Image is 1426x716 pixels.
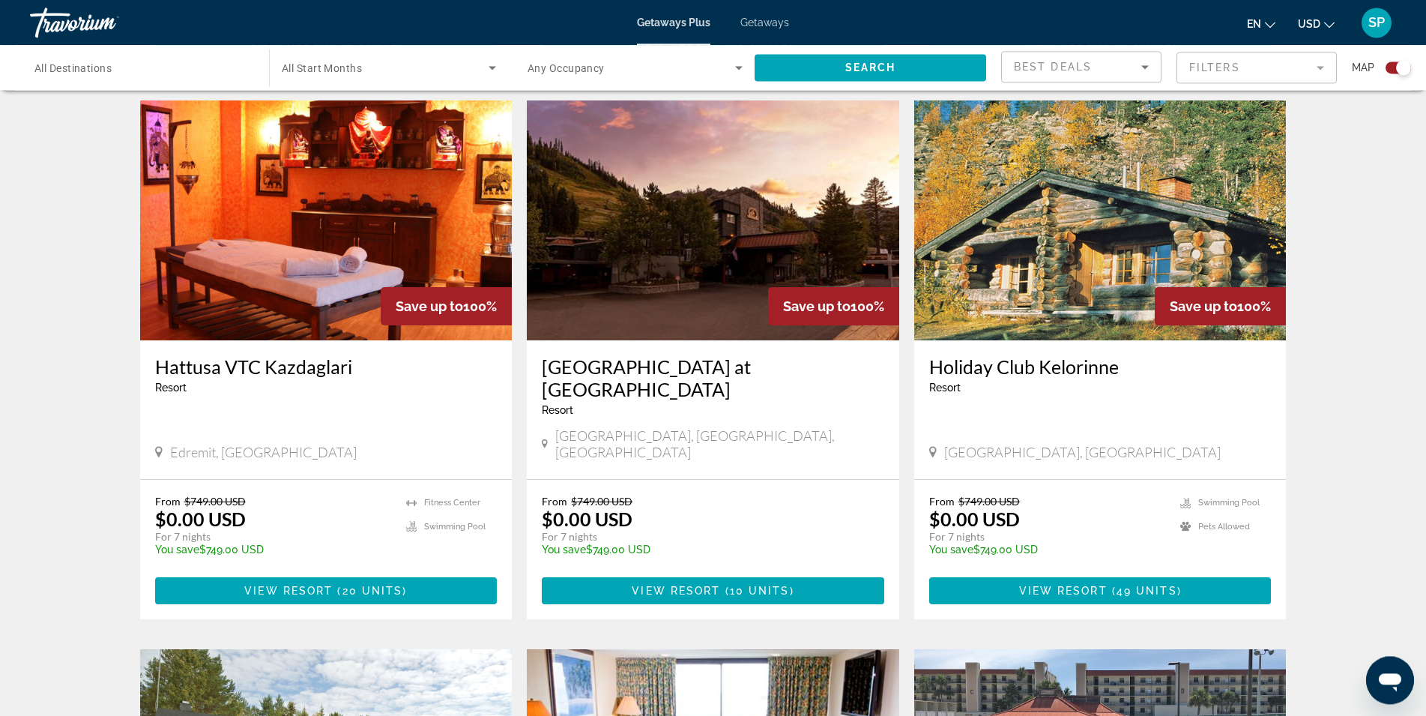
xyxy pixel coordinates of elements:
[542,544,869,556] p: $749.00 USD
[342,585,403,597] span: 20 units
[1170,298,1237,314] span: Save up to
[1366,656,1414,704] iframe: Button to launch messaging window
[1014,61,1092,73] span: Best Deals
[1198,522,1250,532] span: Pets Allowed
[571,495,632,508] span: $749.00 USD
[542,530,869,544] p: For 7 nights
[755,54,986,81] button: Search
[424,498,480,508] span: Fitness Center
[555,427,884,460] span: [GEOGRAPHIC_DATA], [GEOGRAPHIC_DATA], [GEOGRAPHIC_DATA]
[155,530,392,544] p: For 7 nights
[1019,585,1108,597] span: View Resort
[155,577,498,604] button: View Resort(20 units)
[929,530,1166,544] p: For 7 nights
[637,16,710,28] a: Getaways Plus
[1357,7,1396,38] button: User Menu
[381,287,512,325] div: 100%
[632,585,720,597] span: View Resort
[155,508,246,530] p: $0.00 USD
[527,100,899,340] img: 5848E01L.jpg
[929,508,1020,530] p: $0.00 USD
[914,100,1287,340] img: 3498E01X.jpg
[783,298,851,314] span: Save up to
[1176,51,1337,84] button: Filter
[1108,585,1182,597] span: ( )
[1352,57,1374,78] span: Map
[155,495,181,508] span: From
[396,298,463,314] span: Save up to
[155,382,187,394] span: Resort
[184,495,246,508] span: $749.00 USD
[929,355,1272,378] a: Holiday Club Kelorinne
[1198,498,1260,508] span: Swimming Pool
[720,585,794,597] span: ( )
[944,444,1221,460] span: [GEOGRAPHIC_DATA], [GEOGRAPHIC_DATA]
[1155,287,1286,325] div: 100%
[542,577,884,604] button: View Resort(10 units)
[155,544,392,556] p: $749.00 USD
[170,444,357,460] span: Edremit, [GEOGRAPHIC_DATA]
[929,577,1272,604] button: View Resort(49 units)
[1298,18,1320,30] span: USD
[1298,13,1335,34] button: Change currency
[929,544,973,556] span: You save
[140,100,513,340] img: A830O01X.jpg
[845,61,896,73] span: Search
[34,62,112,74] span: All Destinations
[929,382,961,394] span: Resort
[730,585,790,597] span: 10 units
[333,585,407,597] span: ( )
[1247,13,1275,34] button: Change language
[1117,585,1177,597] span: 49 units
[542,508,632,530] p: $0.00 USD
[244,585,333,597] span: View Resort
[1247,18,1261,30] span: en
[424,522,486,532] span: Swimming Pool
[740,16,789,28] a: Getaways
[542,495,567,508] span: From
[282,62,362,74] span: All Start Months
[30,3,180,42] a: Travorium
[528,62,605,74] span: Any Occupancy
[929,544,1166,556] p: $749.00 USD
[542,544,586,556] span: You save
[958,495,1020,508] span: $749.00 USD
[1368,15,1385,30] span: SP
[1014,58,1149,76] mat-select: Sort by
[155,355,498,378] a: Hattusa VTC Kazdaglari
[929,495,955,508] span: From
[542,355,884,400] a: [GEOGRAPHIC_DATA] at [GEOGRAPHIC_DATA]
[768,287,899,325] div: 100%
[542,404,573,416] span: Resort
[155,544,199,556] span: You save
